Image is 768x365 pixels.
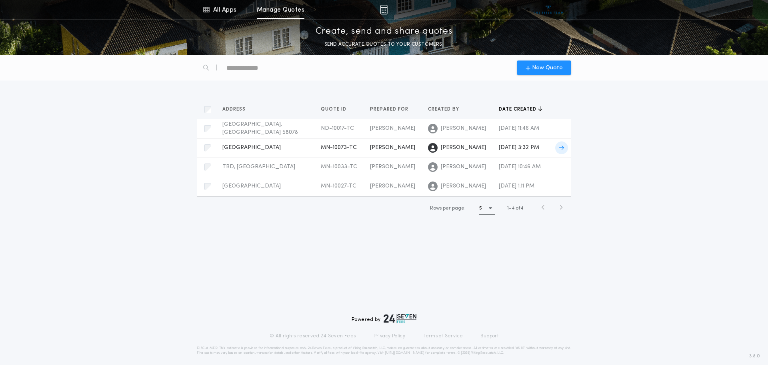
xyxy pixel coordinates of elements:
span: [DATE] 3:32 PM [499,145,539,151]
span: Rows per page: [430,206,466,211]
span: Prepared for [370,106,410,113]
p: © All rights reserved. 24|Seven Fees [270,333,356,339]
span: [DATE] 1:11 PM [499,183,534,189]
span: [PERSON_NAME] [441,163,486,171]
h1: 5 [479,204,482,212]
button: 5 [479,202,495,215]
button: New Quote [517,60,571,75]
button: Address [222,105,252,113]
span: [GEOGRAPHIC_DATA] [222,145,281,151]
p: SEND ACCURATE QUOTES TO YOUR CUSTOMERS. [324,40,444,48]
a: Terms of Service [423,333,463,339]
button: Date created [499,105,542,113]
p: DISCLAIMER: This estimate is provided for informational purposes only. 24|Seven Fees, a product o... [197,346,571,355]
a: [URL][DOMAIN_NAME] [385,351,424,355]
span: New Quote [532,64,563,72]
button: Quote ID [321,105,352,113]
span: [PERSON_NAME] [370,164,415,170]
img: logo [384,314,416,323]
span: Address [222,106,247,113]
span: Created by [428,106,461,113]
span: MN-10027-TC [321,183,356,189]
span: [PERSON_NAME] [441,125,486,133]
span: 4 [512,206,514,211]
span: [GEOGRAPHIC_DATA] [222,183,281,189]
span: 3.8.0 [749,353,760,360]
span: 1 [507,206,509,211]
p: Create, send and share quotes [316,25,453,38]
span: Quote ID [321,106,348,113]
span: Date created [499,106,538,113]
img: img [380,5,388,14]
span: [PERSON_NAME] [370,183,415,189]
span: [DATE] 10:46 AM [499,164,541,170]
button: Created by [428,105,465,113]
span: ND-10017-TC [321,125,354,131]
span: [GEOGRAPHIC_DATA], [GEOGRAPHIC_DATA] 58078 [222,121,298,135]
span: [PERSON_NAME] [370,145,415,151]
img: vs-icon [534,6,564,14]
div: Powered by [352,314,416,323]
span: [PERSON_NAME] [441,144,486,152]
a: Privacy Policy [374,333,406,339]
span: of 4 [516,205,523,212]
span: [PERSON_NAME] [370,125,415,131]
span: MN-10073-TC [321,145,357,151]
span: [PERSON_NAME] [441,182,486,190]
a: Support [480,333,498,339]
span: MN-10033-TC [321,164,357,170]
span: [DATE] 11:46 AM [499,125,539,131]
span: TBD, [GEOGRAPHIC_DATA] [222,164,295,170]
